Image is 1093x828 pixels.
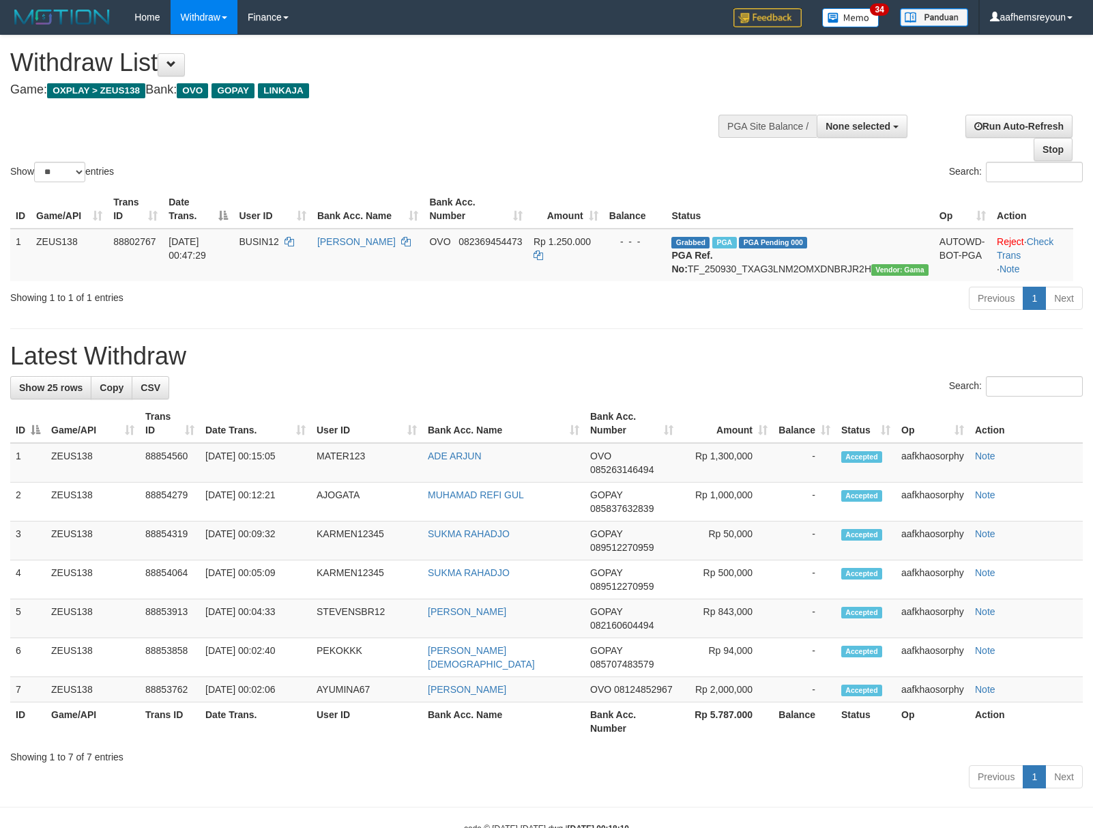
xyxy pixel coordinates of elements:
td: [DATE] 00:04:33 [200,599,311,638]
span: Accepted [841,685,882,696]
th: ID: activate to sort column descending [10,404,46,443]
td: 5 [10,599,46,638]
a: Note [975,451,995,461]
span: BUSIN12 [239,236,278,247]
td: 88853913 [140,599,200,638]
td: - [773,443,836,483]
h4: Game: Bank: [10,83,715,97]
td: - [773,638,836,677]
a: Next [1045,765,1083,788]
span: LINKAJA [258,83,309,98]
span: 88802767 [113,236,156,247]
td: - [773,560,836,599]
th: Op [896,702,970,741]
td: 88853858 [140,638,200,677]
th: Status: activate to sort column ascending [836,404,896,443]
th: Date Trans. [200,702,311,741]
span: Accepted [841,490,882,502]
th: Bank Acc. Name: activate to sort column ascending [422,404,585,443]
td: [DATE] 00:15:05 [200,443,311,483]
td: aafkhaosorphy [896,599,970,638]
div: Showing 1 to 1 of 1 entries [10,285,446,304]
th: Bank Acc. Name [422,702,585,741]
select: Showentries [34,162,85,182]
td: 88854064 [140,560,200,599]
input: Search: [986,376,1083,397]
th: ID [10,702,46,741]
h1: Latest Withdraw [10,343,1083,370]
td: 88854279 [140,483,200,522]
a: Show 25 rows [10,376,91,399]
span: OVO [590,451,611,461]
td: KARMEN12345 [311,522,422,560]
th: Date Trans.: activate to sort column descending [163,190,233,229]
span: OXPLAY > ZEUS138 [47,83,145,98]
th: Status [836,702,896,741]
span: Copy 08124852967 to clipboard [614,684,673,695]
a: [PERSON_NAME][DEMOGRAPHIC_DATA] [428,645,535,670]
label: Show entries [10,162,114,182]
a: [PERSON_NAME] [428,684,506,695]
td: aafkhaosorphy [896,560,970,599]
th: Balance [773,702,836,741]
span: PGA Pending [739,237,807,248]
span: Accepted [841,646,882,657]
td: aafkhaosorphy [896,677,970,702]
a: Note [975,528,995,539]
th: Rp 5.787.000 [679,702,773,741]
td: ZEUS138 [46,522,140,560]
span: Show 25 rows [19,382,83,393]
span: Vendor URL: https://trx31.1velocity.biz [871,264,929,276]
button: None selected [817,115,907,138]
a: [PERSON_NAME] [428,606,506,617]
td: 7 [10,677,46,702]
td: AYUMINA67 [311,677,422,702]
td: AJOGATA [311,483,422,522]
span: Copy 085837632839 to clipboard [590,503,654,514]
a: Note [975,567,995,578]
a: Stop [1034,138,1073,161]
input: Search: [986,162,1083,182]
th: Game/API [46,702,140,741]
td: [DATE] 00:02:06 [200,677,311,702]
a: Previous [969,765,1023,788]
td: - [773,599,836,638]
span: CSV [141,382,160,393]
span: Accepted [841,568,882,580]
th: Action [970,702,1083,741]
td: ZEUS138 [46,677,140,702]
span: GOPAY [590,489,622,500]
a: ADE ARJUN [428,451,482,461]
td: Rp 2,000,000 [679,677,773,702]
td: 3 [10,522,46,560]
label: Search: [949,162,1083,182]
span: OVO [429,236,450,247]
th: Bank Acc. Number: activate to sort column ascending [424,190,528,229]
th: User ID [311,702,422,741]
td: Rp 94,000 [679,638,773,677]
td: 4 [10,560,46,599]
th: User ID: activate to sort column ascending [311,404,422,443]
td: TF_250930_TXAG3LNM2OMXDNBRJR2H [666,229,933,281]
th: Op: activate to sort column ascending [896,404,970,443]
th: User ID: activate to sort column ascending [233,190,311,229]
td: ZEUS138 [46,599,140,638]
td: - [773,522,836,560]
a: Note [975,645,995,656]
label: Search: [949,376,1083,397]
td: AUTOWD-BOT-PGA [934,229,991,281]
th: Action [991,190,1073,229]
div: Showing 1 to 7 of 7 entries [10,745,1083,764]
td: 88854319 [140,522,200,560]
a: Note [975,606,995,617]
span: GOPAY [590,645,622,656]
div: - - - [609,235,661,248]
td: PEKOKKK [311,638,422,677]
td: ZEUS138 [46,483,140,522]
td: aafkhaosorphy [896,638,970,677]
span: GOPAY [212,83,254,98]
th: Bank Acc. Number [585,702,679,741]
span: GOPAY [590,528,622,539]
td: ZEUS138 [46,443,140,483]
span: 34 [870,3,888,16]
